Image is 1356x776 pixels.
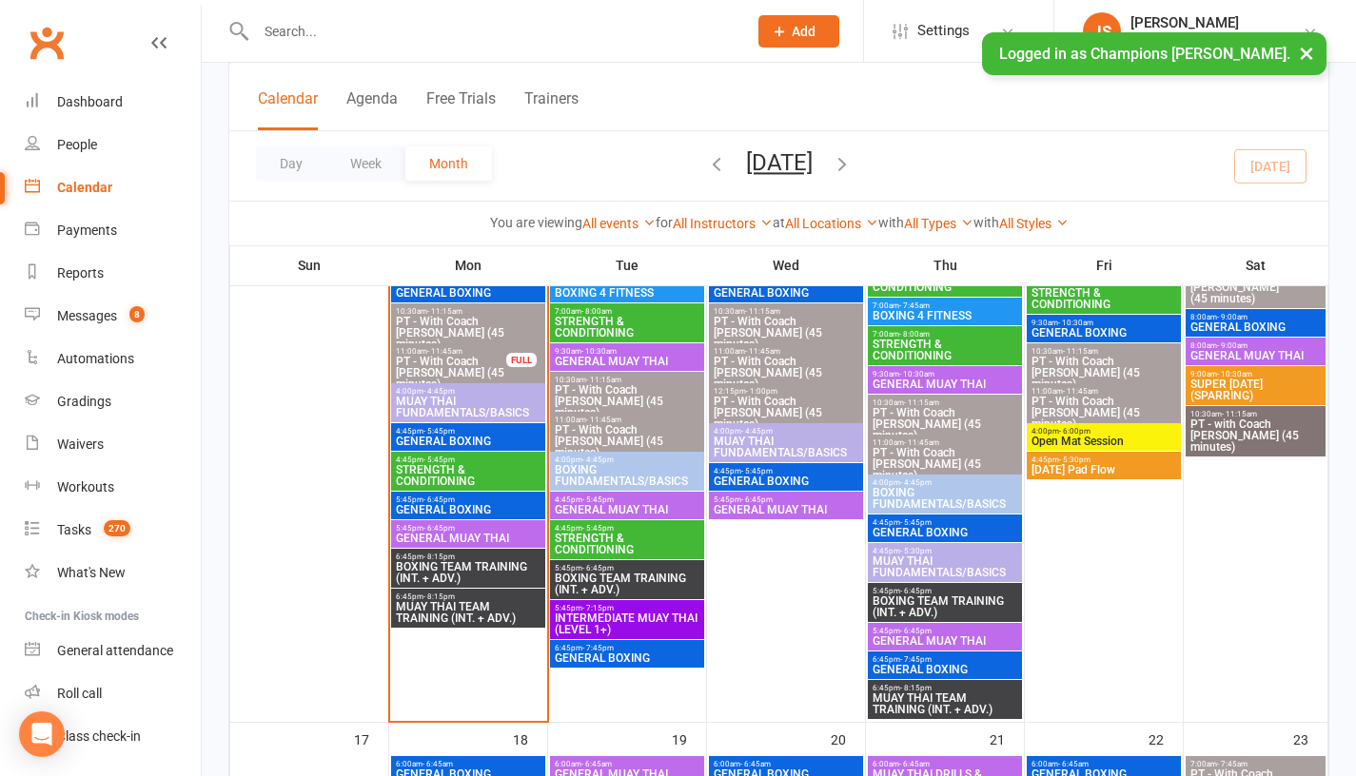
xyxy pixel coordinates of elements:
span: GENERAL BOXING [713,287,859,299]
span: GENERAL BOXING [1189,321,1322,333]
span: 12:15pm [713,387,859,396]
span: 4:00pm [872,478,1018,487]
span: 270 [104,520,130,536]
span: MUAY THAI FUNDAMENTALS/BASICS [713,436,859,458]
div: Class check-in [57,728,141,744]
span: 8:00am [1189,341,1322,350]
span: 9:30am [1031,319,1177,327]
span: GENERAL MUAY THAI [713,504,859,515]
span: BOXING TEAM TRAINING (INT. + ADV.) [872,595,1018,618]
span: GENERAL MUAY THAI [554,356,700,367]
span: - 11:45am [904,438,939,447]
span: - 5:45pm [423,456,455,464]
span: 5:45pm [554,564,700,572]
span: 6:45pm [872,684,1018,692]
span: 6:45pm [395,553,541,561]
span: PT - With Coach [PERSON_NAME] (45 minutes) [872,447,1018,481]
a: All Types [904,216,973,231]
th: Fri [1025,245,1184,285]
button: Add [758,15,839,48]
span: 6:45pm [395,592,541,601]
span: - 6:45am [1058,760,1089,768]
div: Workouts [57,479,114,495]
span: 7:00am [1189,760,1322,768]
span: PT - With Coach [PERSON_NAME] (45 minutes) [713,396,859,430]
span: MUAY THAI TEAM TRAINING (INT. + ADV.) [395,601,541,624]
a: Messages 8 [25,295,201,338]
span: - 6:45pm [582,564,614,572]
span: - 6:00pm [1059,427,1091,436]
a: People [25,124,201,166]
span: PT - With Coach [PERSON_NAME] (45 minutes) [554,424,700,458]
th: Sat [1184,245,1328,285]
a: Workouts [25,466,201,509]
input: Search... [250,18,734,45]
span: PT - With Coach [PERSON_NAME] (45 minutes) [1031,396,1177,430]
button: Month [405,146,492,181]
span: 4:00pm [554,456,700,464]
div: Payments [57,223,117,238]
span: MUAY THAI FUNDAMENTALS/BASICS [872,555,1018,578]
div: 22 [1149,723,1183,754]
span: - 11:45am [427,347,462,356]
a: Waivers [25,423,201,466]
th: Thu [866,245,1025,285]
span: - 7:45am [899,301,930,310]
span: 6:00am [1031,760,1177,768]
span: - 9:00am [1217,341,1248,350]
span: 4:00pm [1031,427,1177,436]
span: STRENGTH & CONDITIONING [554,533,700,555]
span: 11:00am [395,347,507,356]
a: All Styles [999,216,1069,231]
span: Add [792,24,816,39]
span: - 8:15pm [423,592,455,601]
a: General attendance kiosk mode [25,630,201,672]
div: Calendar [57,180,112,195]
div: 21 [990,723,1024,754]
span: BOXING TEAM TRAINING (INT. + ADV.) [395,561,541,584]
div: 20 [831,723,865,754]
span: 4:45pm [872,547,1018,555]
span: STRENGTH & CONDITIONING [395,464,541,487]
span: 10:30am [1031,347,1177,356]
div: Gradings [57,394,111,409]
a: What's New [25,552,201,594]
span: - 5:45pm [900,518,932,527]
span: 5:45pm [395,524,541,533]
span: GENERAL BOXING [554,652,700,664]
span: - 7:45am [1217,760,1248,768]
span: 5:45pm [713,495,859,504]
span: 10:30am [872,398,1018,407]
span: - 5:45pm [582,495,614,504]
span: - 11:15am [586,376,621,384]
div: General attendance [57,643,173,658]
span: - 6:45pm [423,524,455,533]
div: Reports [57,265,104,281]
span: STRENGTH & CONDITIONING [872,339,1018,361]
span: PT - With Coach [PERSON_NAME] (45 minutes) [395,316,541,350]
span: - 6:45pm [900,627,932,635]
span: - 10:30am [899,370,934,378]
a: Payments [25,209,201,252]
span: - 5:45pm [423,427,455,436]
span: - 8:00am [581,307,612,316]
a: Class kiosk mode [25,715,201,758]
span: - 11:15am [1063,347,1098,356]
span: 4:00pm [713,427,859,436]
div: Automations [57,351,134,366]
span: BOXING 4 FITNESS [872,310,1018,321]
span: - 11:15am [904,398,939,407]
th: Sun [230,245,389,285]
div: 18 [513,723,547,754]
strong: with [973,215,999,230]
a: All events [582,216,656,231]
span: - 8:15pm [423,553,455,561]
span: GENERAL BOXING [395,504,541,515]
span: PT - with Coach [PERSON_NAME] (45 minutes) [1189,418,1322,453]
span: BOXING 4 FITNESS [554,287,700,299]
span: - 11:15am [745,307,780,316]
span: PT - With Coach [PERSON_NAME] (45 minutes) [395,356,507,390]
button: × [1289,32,1324,73]
span: 8 [129,306,145,322]
a: Reports [25,252,201,295]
